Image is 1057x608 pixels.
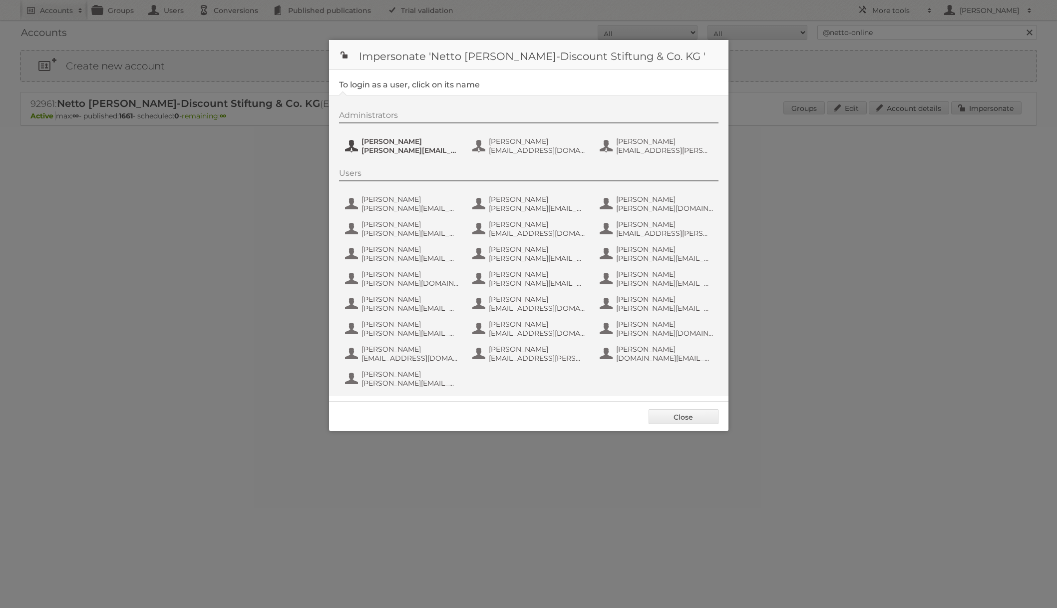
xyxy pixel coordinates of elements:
button: [PERSON_NAME] [PERSON_NAME][EMAIL_ADDRESS][PERSON_NAME][DOMAIN_NAME] [344,369,461,389]
button: [PERSON_NAME] [PERSON_NAME][EMAIL_ADDRESS][PERSON_NAME][PERSON_NAME][DOMAIN_NAME] [471,194,589,214]
span: [PERSON_NAME] [361,345,458,354]
span: [PERSON_NAME][EMAIL_ADDRESS][DOMAIN_NAME] [361,254,458,263]
span: [PERSON_NAME] [361,270,458,279]
button: [PERSON_NAME] [PERSON_NAME][EMAIL_ADDRESS][PERSON_NAME][PERSON_NAME][DOMAIN_NAME] [599,244,716,264]
span: [PERSON_NAME] [489,195,586,204]
button: [PERSON_NAME] [PERSON_NAME][DOMAIN_NAME][EMAIL_ADDRESS][PERSON_NAME][DOMAIN_NAME] [599,319,716,339]
span: [PERSON_NAME] [489,345,586,354]
span: [PERSON_NAME][EMAIL_ADDRESS][PERSON_NAME][PERSON_NAME][DOMAIN_NAME] [489,254,586,263]
span: [PERSON_NAME] [616,270,713,279]
span: [PERSON_NAME][EMAIL_ADDRESS][PERSON_NAME][DOMAIN_NAME] [361,146,458,155]
button: [PERSON_NAME] [PERSON_NAME][EMAIL_ADDRESS][PERSON_NAME][DOMAIN_NAME] [599,269,716,289]
span: [PERSON_NAME] [489,320,586,329]
span: [EMAIL_ADDRESS][DOMAIN_NAME] [489,329,586,338]
span: [DOMAIN_NAME][EMAIL_ADDRESS][PERSON_NAME][DOMAIN_NAME] [616,354,713,363]
span: [PERSON_NAME][EMAIL_ADDRESS][PERSON_NAME][PERSON_NAME][DOMAIN_NAME] [489,279,586,288]
button: [PERSON_NAME] [PERSON_NAME][DOMAIN_NAME][EMAIL_ADDRESS][PERSON_NAME][PERSON_NAME][DOMAIN_NAME] [599,194,716,214]
a: Close [649,409,718,424]
span: [PERSON_NAME][EMAIL_ADDRESS][PERSON_NAME][DOMAIN_NAME] [361,229,458,238]
button: [PERSON_NAME] [PERSON_NAME][EMAIL_ADDRESS][PERSON_NAME][PERSON_NAME][DOMAIN_NAME] [471,269,589,289]
span: [PERSON_NAME] [616,195,713,204]
button: [PERSON_NAME] [PERSON_NAME][EMAIL_ADDRESS][PERSON_NAME][PERSON_NAME][DOMAIN_NAME] [471,244,589,264]
button: [PERSON_NAME] [PERSON_NAME][EMAIL_ADDRESS][PERSON_NAME][PERSON_NAME][DOMAIN_NAME] [344,319,461,339]
button: [PERSON_NAME] [EMAIL_ADDRESS][DOMAIN_NAME] [471,294,589,314]
span: [EMAIL_ADDRESS][DOMAIN_NAME] [489,229,586,238]
span: [PERSON_NAME][DOMAIN_NAME][EMAIL_ADDRESS][PERSON_NAME][PERSON_NAME][DOMAIN_NAME] [361,279,458,288]
span: [EMAIL_ADDRESS][DOMAIN_NAME] [361,354,458,363]
span: [PERSON_NAME] [361,195,458,204]
span: [EMAIL_ADDRESS][PERSON_NAME][PERSON_NAME][DOMAIN_NAME] [616,146,713,155]
button: [PERSON_NAME] [EMAIL_ADDRESS][PERSON_NAME][PERSON_NAME][DOMAIN_NAME] [471,344,589,364]
button: [PERSON_NAME] [PERSON_NAME][DOMAIN_NAME][EMAIL_ADDRESS][PERSON_NAME][PERSON_NAME][DOMAIN_NAME] [344,269,461,289]
span: [PERSON_NAME] [616,295,713,304]
span: [PERSON_NAME][EMAIL_ADDRESS][PERSON_NAME][PERSON_NAME][DOMAIN_NAME] [616,254,713,263]
span: [PERSON_NAME][EMAIL_ADDRESS][PERSON_NAME][PERSON_NAME][DOMAIN_NAME] [489,204,586,213]
span: [PERSON_NAME] [489,245,586,254]
span: [PERSON_NAME] [361,137,458,146]
div: Administrators [339,110,718,123]
span: [EMAIL_ADDRESS][PERSON_NAME][PERSON_NAME][DOMAIN_NAME] [489,354,586,363]
h1: Impersonate 'Netto [PERSON_NAME]-Discount Stiftung & Co. KG ' [329,40,728,70]
button: [PERSON_NAME] [PERSON_NAME][EMAIL_ADDRESS][PERSON_NAME][DOMAIN_NAME] [344,136,461,156]
button: [PERSON_NAME] [PERSON_NAME][EMAIL_ADDRESS][DOMAIN_NAME] [344,244,461,264]
span: [PERSON_NAME][EMAIL_ADDRESS][PERSON_NAME][PERSON_NAME][DOMAIN_NAME] [361,304,458,313]
span: [PERSON_NAME] [489,220,586,229]
span: [PERSON_NAME][DOMAIN_NAME][EMAIL_ADDRESS][PERSON_NAME][DOMAIN_NAME] [616,329,713,338]
button: [PERSON_NAME] [EMAIL_ADDRESS][PERSON_NAME][PERSON_NAME][DOMAIN_NAME] [599,219,716,239]
button: [PERSON_NAME] [EMAIL_ADDRESS][PERSON_NAME][PERSON_NAME][DOMAIN_NAME] [599,136,716,156]
span: [PERSON_NAME] [489,295,586,304]
span: [PERSON_NAME][EMAIL_ADDRESS][DOMAIN_NAME] [361,204,458,213]
span: [PERSON_NAME] [361,320,458,329]
span: [PERSON_NAME] [616,245,713,254]
span: [PERSON_NAME] [361,370,458,379]
span: [PERSON_NAME] [361,220,458,229]
span: [PERSON_NAME][EMAIL_ADDRESS][PERSON_NAME][DOMAIN_NAME] [616,279,713,288]
span: [PERSON_NAME][EMAIL_ADDRESS][PERSON_NAME][PERSON_NAME][DOMAIN_NAME] [361,329,458,338]
button: [PERSON_NAME] [DOMAIN_NAME][EMAIL_ADDRESS][PERSON_NAME][DOMAIN_NAME] [599,344,716,364]
button: [PERSON_NAME] [PERSON_NAME][EMAIL_ADDRESS][PERSON_NAME][DOMAIN_NAME] [344,219,461,239]
span: [EMAIL_ADDRESS][PERSON_NAME][PERSON_NAME][DOMAIN_NAME] [616,229,713,238]
span: [EMAIL_ADDRESS][DOMAIN_NAME] [489,304,586,313]
legend: To login as a user, click on its name [339,80,480,89]
span: [PERSON_NAME][EMAIL_ADDRESS][PERSON_NAME][DOMAIN_NAME] [361,379,458,388]
button: [PERSON_NAME] [PERSON_NAME][EMAIL_ADDRESS][PERSON_NAME][PERSON_NAME][DOMAIN_NAME] [344,294,461,314]
button: [PERSON_NAME] [PERSON_NAME][EMAIL_ADDRESS][DOMAIN_NAME] [344,194,461,214]
span: [EMAIL_ADDRESS][DOMAIN_NAME] [489,146,586,155]
button: [PERSON_NAME] [EMAIL_ADDRESS][DOMAIN_NAME] [344,344,461,364]
span: [PERSON_NAME] [616,320,713,329]
span: [PERSON_NAME] [489,270,586,279]
div: Users [339,168,718,181]
button: [PERSON_NAME] [PERSON_NAME][EMAIL_ADDRESS][DOMAIN_NAME] [599,294,716,314]
span: [PERSON_NAME] [361,295,458,304]
span: [PERSON_NAME] [489,137,586,146]
span: [PERSON_NAME] [616,220,713,229]
span: [PERSON_NAME] [361,245,458,254]
button: [PERSON_NAME] [EMAIL_ADDRESS][DOMAIN_NAME] [471,136,589,156]
span: [PERSON_NAME] [616,137,713,146]
span: [PERSON_NAME][DOMAIN_NAME][EMAIL_ADDRESS][PERSON_NAME][PERSON_NAME][DOMAIN_NAME] [616,204,713,213]
button: [PERSON_NAME] [EMAIL_ADDRESS][DOMAIN_NAME] [471,219,589,239]
span: [PERSON_NAME][EMAIL_ADDRESS][DOMAIN_NAME] [616,304,713,313]
button: [PERSON_NAME] [EMAIL_ADDRESS][DOMAIN_NAME] [471,319,589,339]
span: [PERSON_NAME] [616,345,713,354]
